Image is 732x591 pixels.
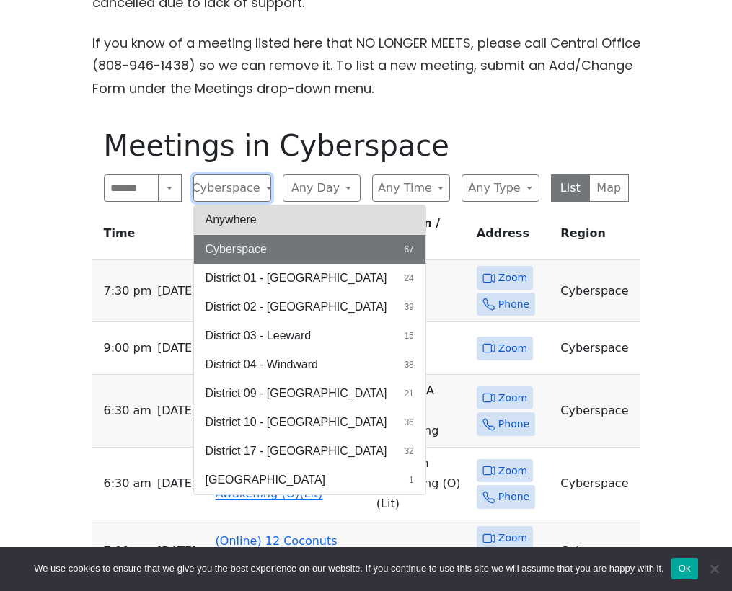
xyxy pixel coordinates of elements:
[555,322,640,375] td: Cyberspace
[104,128,629,163] h1: Meetings in Cyberspace
[409,474,414,486] span: 1 result
[206,443,387,460] span: District 17 - [GEOGRAPHIC_DATA]
[404,445,413,458] span: 32 results
[283,174,361,202] button: Any Day
[194,379,425,408] button: District 09 - [GEOGRAPHIC_DATA]21 results
[404,416,413,429] span: 36 results
[404,387,413,400] span: 21 results
[498,488,529,506] span: Phone
[404,329,413,342] span: 15 results
[104,174,159,202] input: Search
[104,281,152,301] span: 7:30 PM
[555,520,640,582] td: Cyberspace
[206,270,387,287] span: District 01 - [GEOGRAPHIC_DATA]
[157,474,196,494] span: [DATE]
[498,462,527,480] span: Zoom
[498,389,527,407] span: Zoom
[206,327,312,345] span: District 03 - Leeward
[555,375,640,448] td: Cyberspace
[206,385,387,402] span: District 09 - [GEOGRAPHIC_DATA]
[216,534,338,568] a: (Online) 12 Coconuts Waikiki
[498,339,527,357] span: Zoom
[194,235,425,264] button: Cyberspace67 results
[104,474,151,494] span: 6:30 AM
[206,241,267,258] span: Cyberspace
[404,301,413,314] span: 39 results
[104,541,151,561] span: 7:00 AM
[404,243,413,256] span: 67 results
[462,174,539,202] button: Any Type
[104,338,152,358] span: 9:00 PM
[194,293,425,321] button: District 02 - [GEOGRAPHIC_DATA]39 results
[498,269,527,287] span: Zoom
[404,358,413,371] span: 38 results
[194,408,425,437] button: District 10 - [GEOGRAPHIC_DATA]36 results
[157,338,196,358] span: [DATE]
[498,529,527,547] span: Zoom
[92,32,640,100] p: If you know of a meeting listed here that NO LONGER MEETS, please call Central Office (808-946-14...
[551,174,591,202] button: List
[671,558,698,579] button: Ok
[193,205,426,495] div: Cyberspace
[158,174,181,202] button: Search
[193,174,271,202] button: Cyberspace
[206,414,387,431] span: District 10 - [GEOGRAPHIC_DATA]
[194,437,425,466] button: District 17 - [GEOGRAPHIC_DATA]32 results
[707,561,721,576] span: No
[372,174,450,202] button: Any Time
[194,350,425,379] button: District 04 - Windward38 results
[157,281,196,301] span: [DATE]
[194,264,425,293] button: District 01 - [GEOGRAPHIC_DATA]24 results
[555,260,640,322] td: Cyberspace
[104,401,151,421] span: 6:30 AM
[92,213,210,260] th: Time
[206,356,318,373] span: District 04 - Windward
[471,213,555,260] th: Address
[555,448,640,520] td: Cyberspace
[555,213,640,260] th: Region
[498,295,529,314] span: Phone
[157,541,196,561] span: [DATE]
[404,272,413,285] span: 24 results
[34,561,663,576] span: We use cookies to ensure that we give you the best experience on our website. If you continue to ...
[498,415,529,433] span: Phone
[194,321,425,350] button: District 03 - Leeward15 results
[194,466,425,494] button: [GEOGRAPHIC_DATA]1 result
[157,401,196,421] span: [DATE]
[589,174,629,202] button: Map
[206,471,326,489] span: [GEOGRAPHIC_DATA]
[194,205,425,234] button: Anywhere
[206,298,387,316] span: District 02 - [GEOGRAPHIC_DATA]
